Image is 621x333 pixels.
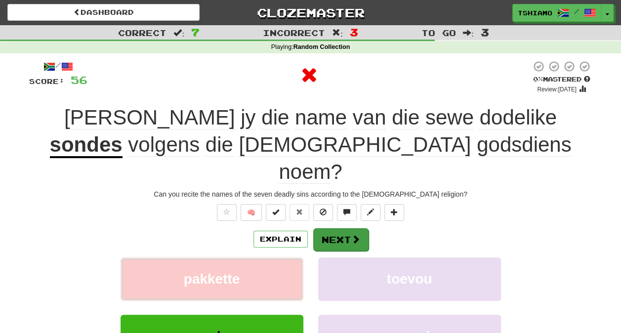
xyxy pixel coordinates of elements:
button: Add to collection (alt+a) [384,204,404,221]
span: Incorrect [263,28,325,38]
span: : [173,29,184,37]
button: pakkette [121,257,303,300]
button: Set this sentence to 100% Mastered (alt+m) [266,204,286,221]
a: Dashboard [7,4,200,21]
span: : [463,29,474,37]
button: Next [313,228,369,251]
div: / [29,60,87,73]
small: Review: [DATE] [537,86,577,93]
a: Clozemaster [214,4,407,21]
span: : [332,29,343,37]
span: sewe [425,106,474,129]
span: 7 [191,26,200,38]
button: Discuss sentence (alt+u) [337,204,357,221]
button: Favorite sentence (alt+f) [217,204,237,221]
a: Tshiamo / [512,4,601,22]
span: Tshiamo [518,8,552,17]
span: 0 % [533,75,543,83]
span: name [295,106,347,129]
u: sondes [50,133,123,158]
span: jy [241,106,255,129]
span: die [392,106,419,129]
span: pakkette [184,271,240,287]
button: Explain [253,231,308,248]
span: godsdiens [477,133,571,157]
span: volgens [128,133,200,157]
button: Ignore sentence (alt+i) [313,204,333,221]
span: 56 [71,74,87,86]
span: ? [123,133,572,184]
span: Score: [29,77,65,85]
button: Reset to 0% Mastered (alt+r) [290,204,309,221]
span: dodelike [479,106,556,129]
span: die [206,133,233,157]
span: toevou [387,271,432,287]
span: die [261,106,289,129]
span: Correct [118,28,166,38]
div: Mastered [531,75,592,84]
span: [PERSON_NAME] [64,106,235,129]
strong: Random Collection [293,43,350,50]
span: 3 [481,26,489,38]
span: noem [279,160,331,184]
span: To go [421,28,456,38]
span: [DEMOGRAPHIC_DATA] [239,133,471,157]
span: / [574,8,579,15]
span: 3 [350,26,358,38]
span: van [353,106,386,129]
button: 🧠 [241,204,262,221]
div: Can you recite the names of the seven deadly sins according to the [DEMOGRAPHIC_DATA] religion? [29,189,592,199]
button: Edit sentence (alt+d) [361,204,380,221]
button: toevou [318,257,501,300]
